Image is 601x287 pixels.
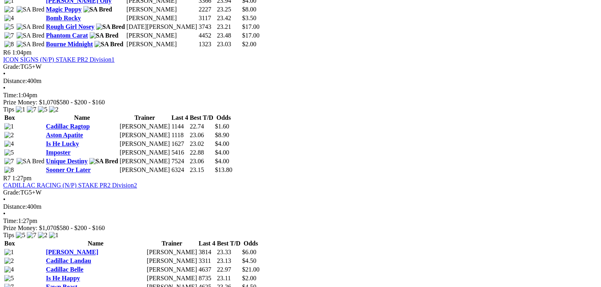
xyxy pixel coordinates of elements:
div: Prize Money: $1,070 [3,225,598,232]
img: 1 [49,232,58,239]
img: SA Bred [83,6,112,13]
a: Cadillac Landau [46,257,91,264]
td: 23.15 [189,166,214,174]
a: ICON SIGNS (N/P) STAKE PR2 Division1 [3,56,115,63]
img: SA Bred [17,41,45,48]
span: 1:04pm [12,49,32,56]
img: 2 [38,232,47,239]
td: [PERSON_NAME] [147,274,198,282]
a: Rough Girl Nosey [46,23,94,30]
span: Tips [3,106,14,113]
span: Tips [3,232,14,238]
td: 4637 [198,266,216,274]
a: Magic Poppy [46,6,81,13]
span: $8.00 [242,6,256,13]
td: 3814 [198,248,216,256]
span: Time: [3,92,18,98]
td: [PERSON_NAME] [119,157,170,165]
span: $3.50 [242,15,256,21]
img: 2 [4,6,14,13]
td: 23.03 [217,40,241,48]
a: Cadillac Belle [46,266,83,273]
div: 1:04pm [3,92,598,99]
span: Distance: [3,203,27,210]
a: CADILLAC RACING (N/P) STAKE PR2 Division2 [3,182,137,189]
td: [PERSON_NAME] [126,14,198,22]
td: 3743 [198,23,216,31]
td: 1144 [171,123,188,130]
img: 5 [4,23,14,30]
img: 2 [49,106,58,113]
span: R7 [3,175,11,181]
span: $17.00 [242,32,260,39]
span: Distance: [3,77,27,84]
td: [PERSON_NAME] [119,166,170,174]
a: Unique Destiny [46,158,87,164]
th: Last 4 [198,240,216,247]
img: 2 [4,257,14,264]
th: Name [45,240,145,247]
span: $2.00 [242,275,256,281]
img: SA Bred [96,23,125,30]
span: $17.00 [242,23,260,30]
th: Trainer [147,240,198,247]
td: 23.13 [217,257,241,265]
img: 1 [4,123,14,130]
span: $8.90 [215,132,229,138]
span: Box [4,240,15,247]
th: Last 4 [171,114,188,122]
span: $4.00 [215,158,229,164]
span: Grade: [3,63,21,70]
td: 23.33 [217,248,241,256]
th: Odds [215,114,233,122]
td: 23.21 [217,23,241,31]
th: Best T/D [189,114,214,122]
td: [PERSON_NAME] [147,248,198,256]
span: $4.00 [215,140,229,147]
img: 5 [4,149,14,156]
img: 5 [4,275,14,282]
td: 23.48 [217,32,241,40]
td: 7524 [171,157,188,165]
td: [PERSON_NAME] [119,140,170,148]
td: 23.06 [189,131,214,139]
td: 6324 [171,166,188,174]
img: 5 [16,232,25,239]
span: R6 [3,49,11,56]
span: $2.00 [242,41,256,47]
div: TG5+W [3,189,598,196]
span: $21.00 [242,266,260,273]
span: 1:27pm [12,175,32,181]
th: Trainer [119,114,170,122]
td: 22.97 [217,266,241,274]
td: 23.11 [217,274,241,282]
span: Box [4,114,15,121]
span: $580 - $200 - $160 [57,225,105,231]
img: 8 [4,166,14,174]
a: Sooner Or Later [46,166,90,173]
a: Is He Happy [46,275,80,281]
td: 1627 [171,140,188,148]
span: • [3,85,6,91]
td: 23.02 [189,140,214,148]
img: SA Bred [17,6,45,13]
td: [PERSON_NAME] [126,40,198,48]
a: Imposter [46,149,70,156]
td: 5416 [171,149,188,157]
td: 3117 [198,14,216,22]
img: 8 [4,41,14,48]
td: [DATE][PERSON_NAME] [126,23,198,31]
img: 4 [4,140,14,147]
td: 3311 [198,257,216,265]
img: 7 [27,232,36,239]
td: [PERSON_NAME] [119,123,170,130]
a: Cadillac Ragtop [46,123,90,130]
td: 22.74 [189,123,214,130]
a: Bomb Rocky [46,15,81,21]
span: Grade: [3,189,21,196]
img: 4 [4,15,14,22]
div: 1:27pm [3,217,598,225]
div: TG5+W [3,63,598,70]
th: Name [45,114,118,122]
a: Aston Apatite [46,132,83,138]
